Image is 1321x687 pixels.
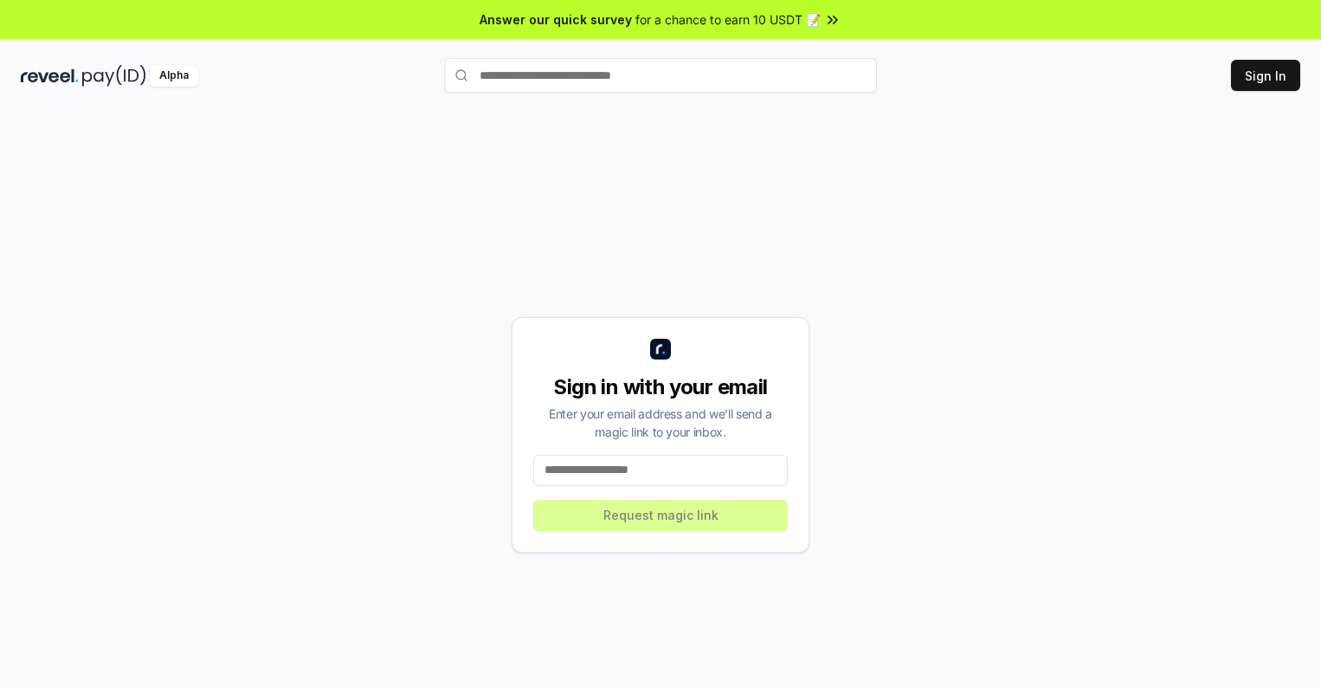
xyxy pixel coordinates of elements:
[1231,60,1300,91] button: Sign In
[533,405,788,441] div: Enter your email address and we’ll send a magic link to your inbox.
[21,65,79,87] img: reveel_dark
[635,10,821,29] span: for a chance to earn 10 USDT 📝
[480,10,632,29] span: Answer our quick survey
[533,373,788,401] div: Sign in with your email
[150,65,198,87] div: Alpha
[650,339,671,360] img: logo_small
[82,65,146,87] img: pay_id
